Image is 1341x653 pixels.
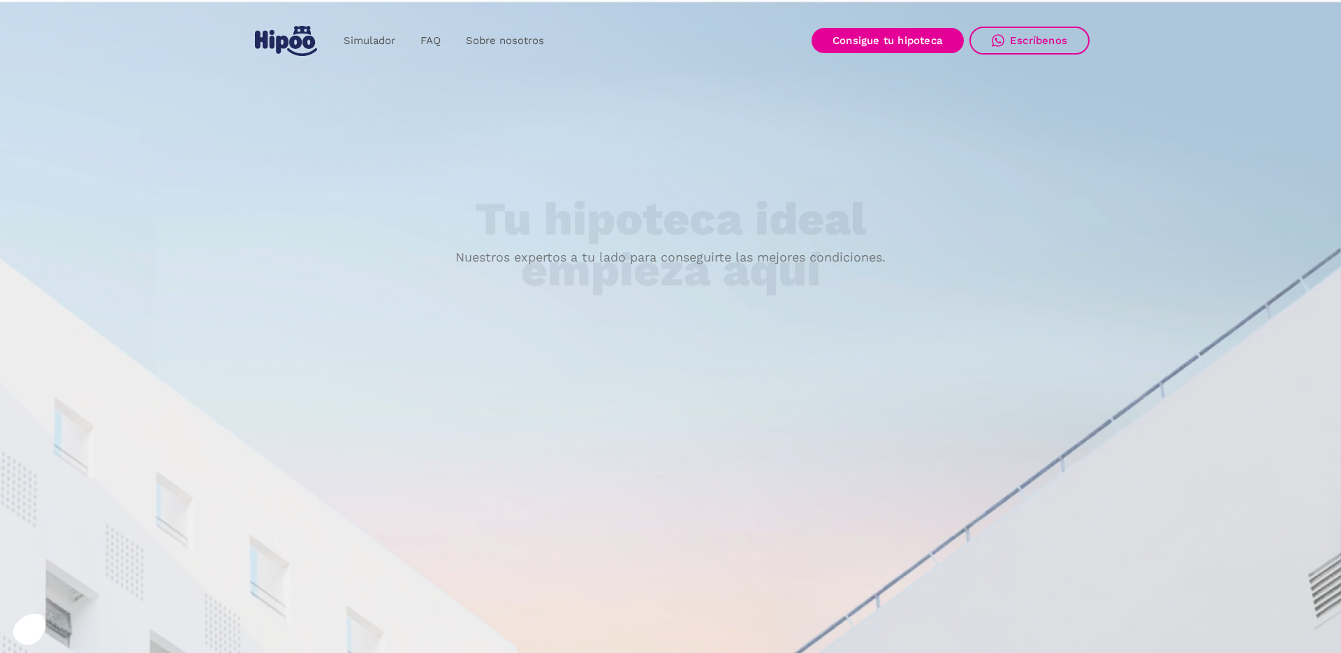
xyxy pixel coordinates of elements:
[453,27,557,55] a: Sobre nosotros
[406,194,935,296] h1: Tu hipoteca ideal empieza aquí
[408,27,453,55] a: FAQ
[969,27,1090,55] a: Escríbenos
[1010,34,1067,47] div: Escríbenos
[812,28,964,53] a: Consigue tu hipoteca
[251,20,320,62] a: home
[331,27,408,55] a: Simulador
